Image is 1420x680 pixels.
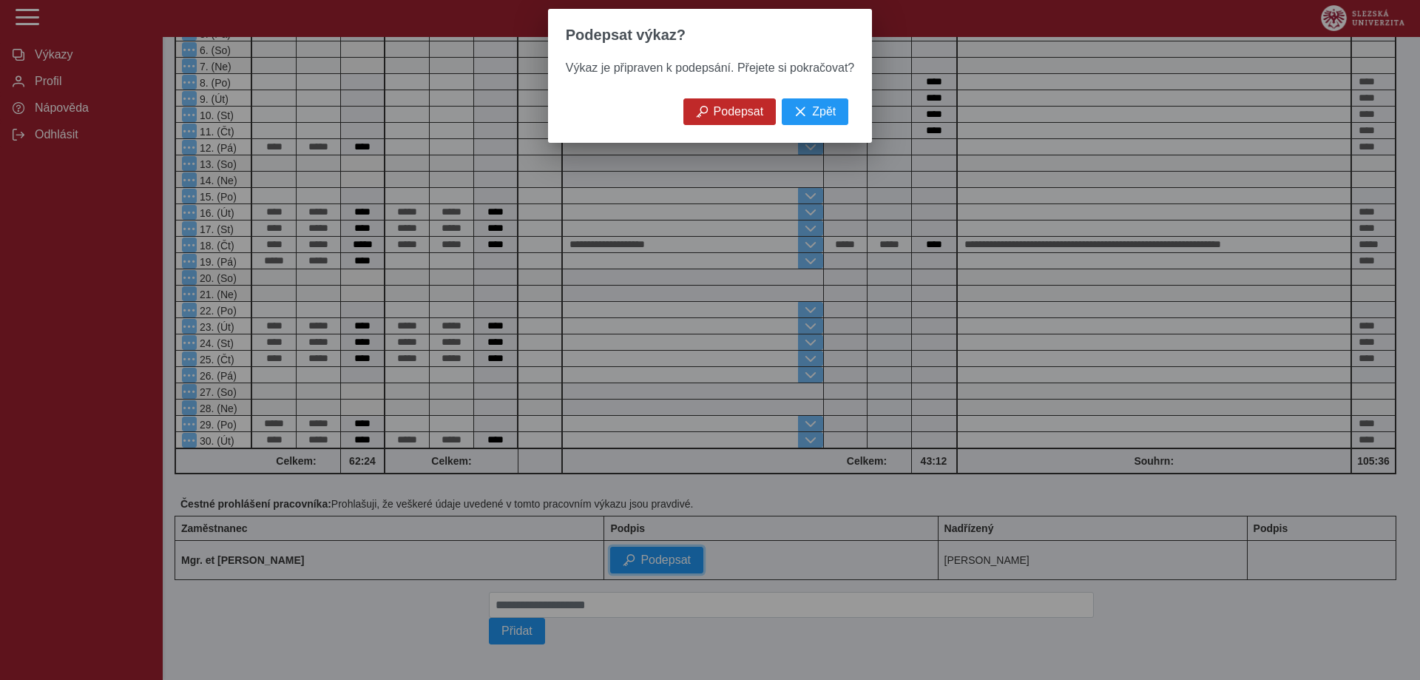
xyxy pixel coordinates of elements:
span: Zpět [812,105,836,118]
button: Podepsat [683,98,777,125]
button: Zpět [782,98,848,125]
span: Výkaz je připraven k podepsání. Přejete si pokračovat? [566,61,854,74]
span: Podepsat výkaz? [566,27,686,44]
span: Podepsat [714,105,764,118]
